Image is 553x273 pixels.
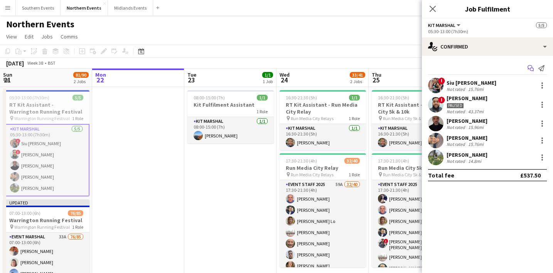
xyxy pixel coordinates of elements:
[372,71,381,78] span: Thu
[422,37,553,56] div: Confirmed
[447,103,464,109] div: Paused
[467,109,485,114] div: 43.37mi
[447,117,487,124] div: [PERSON_NAME]
[280,153,366,267] app-job-card: 17:30-21:30 (4h)32/40Run Media City Relay Run Media City Relays1 RoleEvent Staff 202559A32/4017:3...
[187,90,274,143] app-job-card: 08:00-15:00 (7h)1/1Kit Fulfilment Assistant1 RoleKit Marshal1/108:00-15:00 (7h)[PERSON_NAME]
[263,79,273,84] div: 1 Job
[447,86,467,92] div: Not rated
[57,32,81,42] a: Comms
[187,101,274,108] h3: Kit Fulfilment Assistant
[428,22,462,28] button: Kit Marshal
[438,77,445,84] span: !
[278,75,290,84] span: 24
[280,124,366,150] app-card-role: Kit Marshal1/116:30-21:30 (5h)[PERSON_NAME]
[95,71,106,78] span: Mon
[447,134,487,141] div: [PERSON_NAME]
[280,90,366,150] app-job-card: 16:30-21:30 (5h)1/1RT Kit Assistant - Run Media City Relay Run Media City Relays1 RoleKit Marshal...
[372,101,458,115] h3: RT Kit Assistant - Run Media City 5k & 10k
[2,75,12,84] span: 21
[349,116,360,121] span: 1 Role
[6,18,74,30] h1: Northern Events
[3,124,89,196] app-card-role: Kit Marshal5/505:30-13:00 (7h30m)!Siu [PERSON_NAME]![PERSON_NAME][PERSON_NAME][PERSON_NAME][PERSO...
[280,164,366,171] h3: Run Media City Relay
[25,33,34,40] span: Edit
[9,95,49,100] span: 05:30-13:00 (7h30m)
[256,109,268,114] span: 1 Role
[6,59,24,67] div: [DATE]
[372,90,458,150] app-job-card: 16:30-21:30 (5h)1/1RT Kit Assistant - Run Media City 5k & 10k Run Media City 5k & 10k1 RoleKit Ma...
[536,22,547,28] span: 5/5
[280,101,366,115] h3: RT Kit Assistant - Run Media City Relay
[280,71,290,78] span: Wed
[16,139,20,143] span: !
[108,0,153,15] button: Midlands Events
[3,32,20,42] a: View
[383,172,429,178] span: Run Media City 5k & 10k
[72,116,83,121] span: 1 Role
[186,75,196,84] span: 23
[74,79,88,84] div: 2 Jobs
[187,71,196,78] span: Tue
[428,28,547,34] div: 05:30-13:00 (7h30m)
[350,79,365,84] div: 2 Jobs
[438,97,445,104] span: !
[291,172,334,178] span: Run Media City Relays
[187,117,274,143] app-card-role: Kit Marshal1/108:00-15:00 (7h)[PERSON_NAME]
[16,150,20,154] span: !
[3,217,89,224] h3: Warrington Running Festival
[383,116,429,121] span: Run Media City 5k & 10k
[378,158,409,164] span: 17:30-21:30 (4h)
[286,158,317,164] span: 17:30-21:30 (4h)
[16,0,61,15] button: Southern Events
[378,95,409,100] span: 16:30-21:30 (5h)
[25,60,45,66] span: Week 38
[344,158,360,164] span: 32/40
[41,33,53,40] span: Jobs
[447,141,467,147] div: Not rated
[447,124,467,130] div: Not rated
[286,95,317,100] span: 16:30-21:30 (5h)
[22,32,37,42] a: Edit
[72,95,83,100] span: 5/5
[257,95,268,100] span: 1/1
[14,116,70,121] span: Warrington Running Festival
[467,86,485,92] div: 15.76mi
[48,60,56,66] div: BST
[447,109,467,114] div: Not rated
[520,171,541,179] div: £537.50
[72,224,83,230] span: 1 Role
[467,141,485,147] div: 15.76mi
[372,153,458,267] div: 17:30-21:30 (4h)29/32Run Media City 5k & 10k Run Media City 5k & 10k1 RoleEvent Staff 202547A29/3...
[38,32,56,42] a: Jobs
[3,90,89,196] app-job-card: 05:30-13:00 (7h30m)5/5RT Kit Assistant - Warrington Running Festival Warrington Running Festival1...
[94,75,106,84] span: 22
[447,158,467,164] div: Not rated
[262,72,273,78] span: 1/1
[194,95,225,100] span: 08:00-15:00 (7h)
[349,95,360,100] span: 1/1
[3,71,12,78] span: Sun
[6,33,17,40] span: View
[73,72,89,78] span: 81/90
[372,124,458,150] app-card-role: Kit Marshal1/116:30-21:30 (5h)[PERSON_NAME]
[68,210,83,216] span: 76/85
[3,199,89,206] div: Updated
[467,158,483,164] div: 14.8mi
[428,171,454,179] div: Total fee
[384,239,388,243] span: !
[14,224,70,230] span: Warrington Running Festival
[422,4,553,14] h3: Job Fulfilment
[467,124,485,130] div: 15.96mi
[61,33,78,40] span: Comms
[349,172,360,178] span: 1 Role
[350,72,365,78] span: 33/41
[428,22,455,28] span: Kit Marshal
[372,164,458,171] h3: Run Media City 5k & 10k
[447,151,487,158] div: [PERSON_NAME]
[447,95,487,102] div: [PERSON_NAME]
[3,101,89,115] h3: RT Kit Assistant - Warrington Running Festival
